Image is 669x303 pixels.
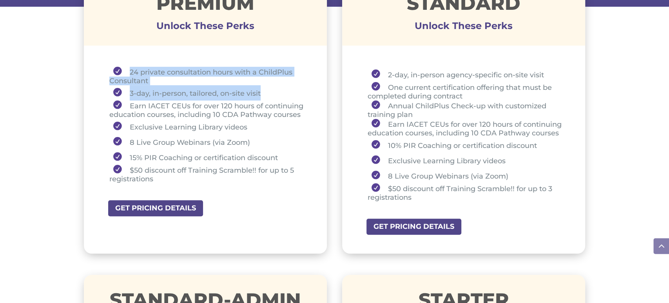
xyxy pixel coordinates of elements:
[368,82,566,100] li: One current certification offering that must be completed during contract
[368,168,566,183] li: 8 Live Group Webinars (via Zoom)
[342,26,586,30] h3: Unlock These Perks
[368,183,566,202] li: $50 discount off Training Scramble!! for up to 3 registrations
[84,26,327,30] h3: Unlock These Perks
[109,134,308,150] li: 8 Live Group Webinars (via Zoom)
[109,100,308,119] li: Earn IACET CEUs for over 120 hours of continuing education courses, including 10 CDA Pathway courses
[109,150,308,165] li: 15% PIR Coaching or certification discount
[109,85,308,100] li: 3-day, in-person, tailored, on-site visit
[109,119,308,134] li: Exclusive Learning Library videos
[368,67,566,82] li: 2-day, in-person agency-specific on-site visit
[366,218,462,235] a: GET PRICING DETAILS
[368,119,566,137] li: Earn IACET CEUs for over 120 hours of continuing education courses, including 10 CDA Pathway courses
[109,67,308,85] li: 24 private consultation hours with a ChildPlus Consultant
[368,137,566,153] li: 10% PIR Coaching or certification discount
[368,153,566,168] li: Exclusive Learning Library videos
[109,165,308,183] li: $50 discount off Training Scramble!! for up to 5 registrations
[107,199,204,217] a: GET PRICING DETAILS
[368,100,566,119] li: Annual ChildPlus Check-up with customized training plan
